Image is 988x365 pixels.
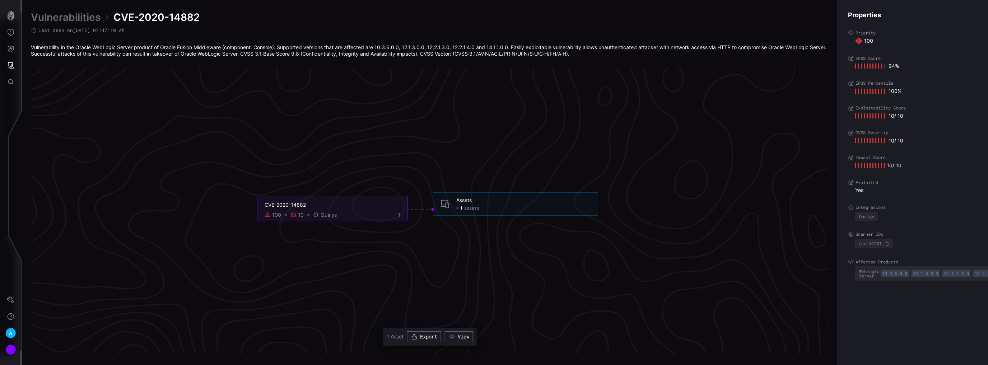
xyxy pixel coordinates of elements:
[848,179,977,185] label: Exploited
[855,113,903,119] div: 10 / 10
[848,259,977,265] label: Affected Products
[912,270,940,277] div: 12.1.3.0.0
[31,44,829,57] div: Vulnerability in the Oracle WebLogic Server product of Oracle Fusion Middleware (component: Conso...
[859,241,889,246] div: qid:87431
[9,329,12,337] span: A
[407,331,441,342] button: Export
[881,270,909,277] div: 10.3.6.0.0
[265,201,400,208] div: CVE-2020-14882
[855,137,903,144] div: 10 / 10
[73,27,125,33] time: [DATE] 07:47:10 AM
[855,37,977,45] div: 100
[848,130,977,136] label: CVSS Severity
[456,197,472,203] div: Assets
[31,11,101,24] a: Vulnerabilities
[848,30,977,36] label: Priority
[848,205,977,210] label: Integrations
[859,214,874,219] div: Qualys
[445,331,473,342] button: View
[390,211,400,218] div: 1
[113,11,200,24] span: CVE-2020-14882
[855,162,977,169] div: 10 / 10
[848,155,977,160] label: Impact Score
[855,63,899,69] div: 94 %
[387,333,404,340] span: 1 Asset
[855,187,977,193] div: Yes
[0,325,21,341] button: A
[321,211,337,218] span: Qualys
[848,80,977,86] label: EPSS Percentile
[38,27,125,33] span: Last seen on
[298,211,304,218] div: 10
[464,205,479,211] span: assets
[848,55,977,61] label: EPSS Score
[848,11,977,19] h4: Properties
[855,88,901,94] div: 100 %
[848,105,977,111] label: Exploitability Score
[942,270,970,277] div: 12.2.1.3.0
[848,231,977,237] label: Scanner IDs
[272,211,281,218] div: 100
[460,205,462,211] span: 1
